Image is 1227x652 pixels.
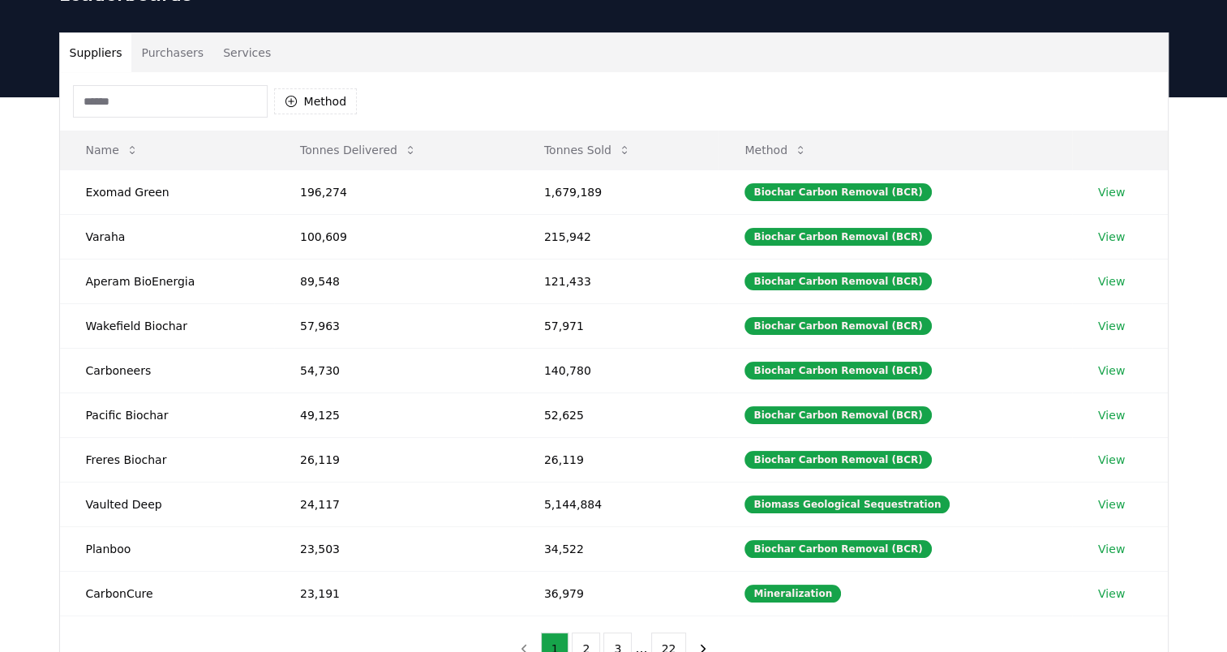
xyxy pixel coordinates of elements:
td: 1,679,189 [518,169,719,214]
td: 100,609 [274,214,518,259]
td: 57,971 [518,303,719,348]
td: 23,191 [274,571,518,616]
button: Tonnes Delivered [287,134,430,166]
div: Biochar Carbon Removal (BCR) [744,272,931,290]
a: View [1098,318,1125,334]
td: 23,503 [274,526,518,571]
td: 52,625 [518,392,719,437]
td: 54,730 [274,348,518,392]
div: Biochar Carbon Removal (BCR) [744,406,931,424]
td: 34,522 [518,526,719,571]
td: 121,433 [518,259,719,303]
div: Biochar Carbon Removal (BCR) [744,228,931,246]
div: Biochar Carbon Removal (BCR) [744,451,931,469]
a: View [1098,229,1125,245]
button: Name [73,134,152,166]
td: 215,942 [518,214,719,259]
td: 26,119 [518,437,719,482]
td: 26,119 [274,437,518,482]
td: 57,963 [274,303,518,348]
div: Mineralization [744,585,841,603]
a: View [1098,407,1125,423]
td: Carboneers [60,348,274,392]
td: Exomad Green [60,169,274,214]
td: 36,979 [518,571,719,616]
a: View [1098,541,1125,557]
td: 24,117 [274,482,518,526]
button: Method [731,134,820,166]
td: 140,780 [518,348,719,392]
td: Wakefield Biochar [60,303,274,348]
a: View [1098,586,1125,602]
button: Suppliers [60,33,132,72]
td: Freres Biochar [60,437,274,482]
button: Tonnes Sold [531,134,644,166]
td: Aperam BioEnergia [60,259,274,303]
a: View [1098,273,1125,290]
td: Varaha [60,214,274,259]
td: 5,144,884 [518,482,719,526]
button: Services [213,33,281,72]
div: Biochar Carbon Removal (BCR) [744,183,931,201]
a: View [1098,362,1125,379]
div: Biochar Carbon Removal (BCR) [744,540,931,558]
a: View [1098,184,1125,200]
div: Biochar Carbon Removal (BCR) [744,362,931,380]
a: View [1098,452,1125,468]
td: Vaulted Deep [60,482,274,526]
td: 49,125 [274,392,518,437]
button: Method [274,88,358,114]
td: CarbonCure [60,571,274,616]
div: Biochar Carbon Removal (BCR) [744,317,931,335]
td: Planboo [60,526,274,571]
div: Biomass Geological Sequestration [744,495,950,513]
a: View [1098,496,1125,513]
td: Pacific Biochar [60,392,274,437]
td: 196,274 [274,169,518,214]
button: Purchasers [131,33,213,72]
td: 89,548 [274,259,518,303]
